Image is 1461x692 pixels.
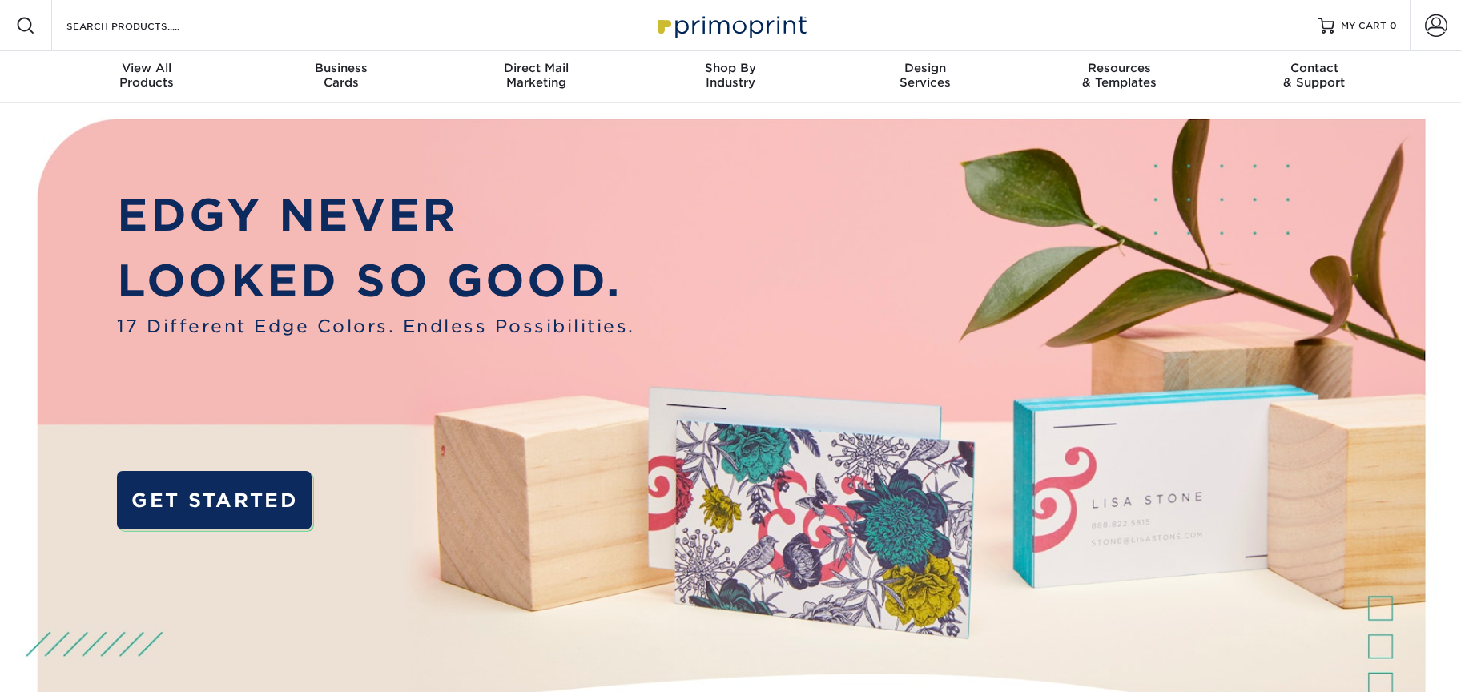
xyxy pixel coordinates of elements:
span: Direct Mail [439,61,634,75]
a: Direct MailMarketing [439,51,634,103]
a: DesignServices [827,51,1022,103]
span: Contact [1217,61,1411,75]
a: BusinessCards [244,51,439,103]
div: & Templates [1022,61,1217,90]
div: Cards [244,61,439,90]
span: Resources [1022,61,1217,75]
span: 0 [1390,20,1397,31]
p: LOOKED SO GOOD. [117,247,635,313]
div: Marketing [439,61,634,90]
div: & Support [1217,61,1411,90]
input: SEARCH PRODUCTS..... [65,16,221,35]
img: Primoprint [650,8,811,42]
p: EDGY NEVER [117,182,635,247]
span: 17 Different Edge Colors. Endless Possibilities. [117,313,635,340]
div: Industry [634,61,828,90]
a: GET STARTED [117,471,312,529]
span: Business [244,61,439,75]
a: Shop ByIndustry [634,51,828,103]
span: Design [827,61,1022,75]
div: Products [50,61,244,90]
span: View All [50,61,244,75]
a: View AllProducts [50,51,244,103]
span: MY CART [1341,19,1387,33]
div: Services [827,61,1022,90]
a: Contact& Support [1217,51,1411,103]
a: Resources& Templates [1022,51,1217,103]
span: Shop By [634,61,828,75]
